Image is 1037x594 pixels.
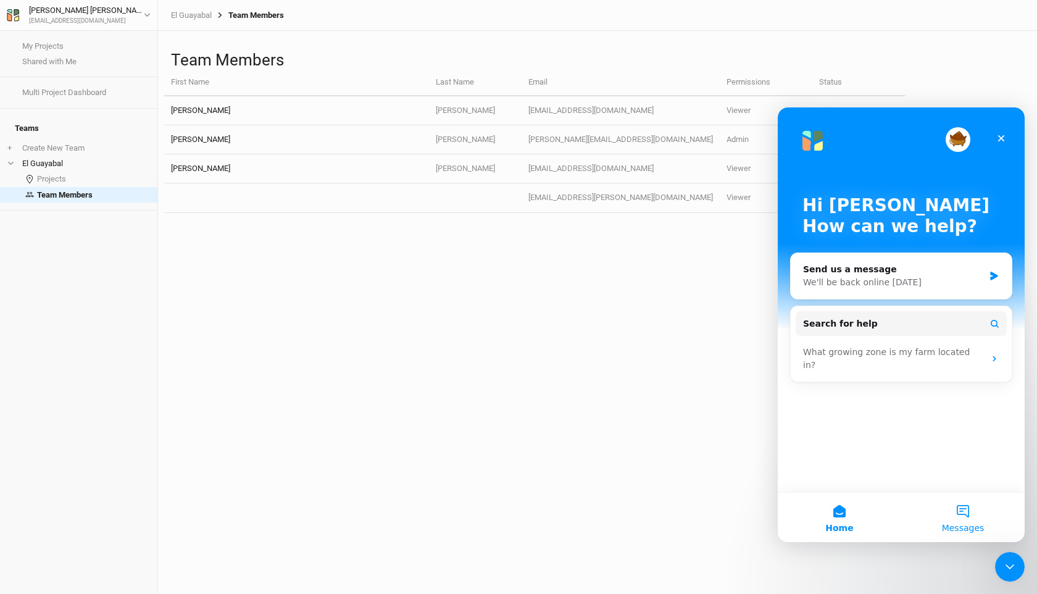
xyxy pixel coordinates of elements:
td: [PERSON_NAME] [164,125,429,154]
td: Viewer [720,183,812,212]
td: [PERSON_NAME] [429,154,522,183]
td: [PERSON_NAME] [164,96,429,125]
h4: Teams [7,116,150,141]
td: [PERSON_NAME][EMAIL_ADDRESS][DOMAIN_NAME] [522,125,720,154]
th: First Name [164,70,429,96]
td: Admin [720,125,812,154]
th: Last Name [429,70,522,96]
td: [PERSON_NAME] [429,125,522,154]
div: Team Members [212,10,284,20]
td: Viewer [720,96,812,125]
div: [EMAIL_ADDRESS][DOMAIN_NAME] [29,17,144,26]
td: [EMAIL_ADDRESS][DOMAIN_NAME] [522,96,720,125]
td: Active [812,96,905,125]
td: [PERSON_NAME] [164,154,429,183]
iframe: Intercom live chat [995,552,1025,582]
td: [EMAIL_ADDRESS][PERSON_NAME][DOMAIN_NAME] [522,183,720,212]
td: Viewer [720,154,812,183]
div: [PERSON_NAME] [PERSON_NAME] [29,4,144,17]
th: Status [812,70,905,96]
td: [PERSON_NAME] [429,96,522,125]
a: El Guayabal [171,10,212,20]
span: + [7,143,12,153]
h1: Team Members [171,51,1024,70]
td: [EMAIL_ADDRESS][DOMAIN_NAME] [522,154,720,183]
th: Permissions [720,70,812,96]
th: Email [522,70,720,96]
iframe: Intercom live chat [778,107,1025,542]
button: [PERSON_NAME] [PERSON_NAME][EMAIL_ADDRESS][DOMAIN_NAME] [6,4,151,26]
